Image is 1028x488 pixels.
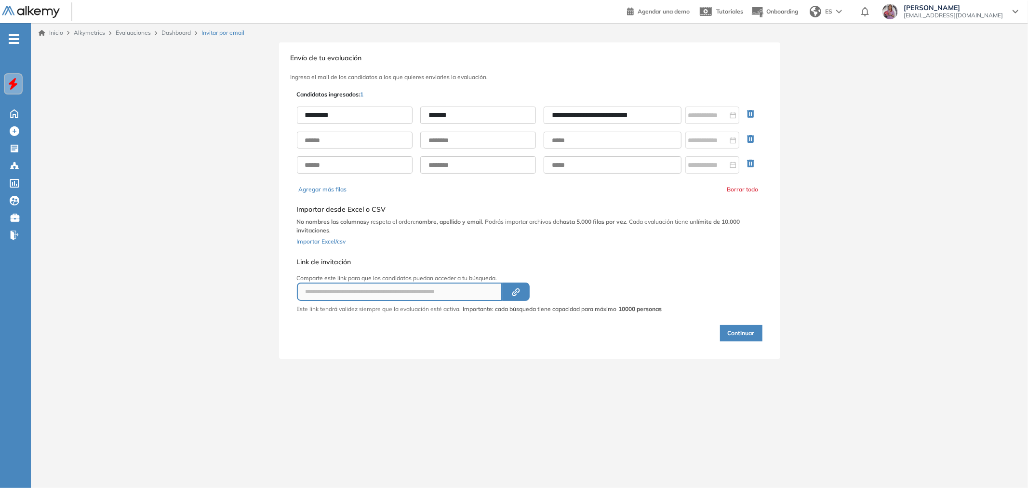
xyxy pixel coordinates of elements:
[39,28,63,37] a: Inicio
[74,29,105,36] span: Alkymetrics
[904,12,1003,19] span: [EMAIL_ADDRESS][DOMAIN_NAME]
[291,54,769,62] h3: Envío de tu evaluación
[619,305,662,312] strong: 10000 personas
[297,305,461,313] p: Este link tendrá validez siempre que la evaluación esté activa.
[201,28,244,37] span: Invitar por email
[560,218,627,225] b: hasta 5.000 filas por vez
[297,274,662,283] p: Comparte este link para que los candidatos puedan acceder a tu búsqueda.
[2,6,60,18] img: Logo
[297,235,346,246] button: Importar Excel/csv
[297,218,367,225] b: No nombres las columnas
[638,8,690,15] span: Agendar una demo
[716,8,743,15] span: Tutoriales
[297,205,762,214] h5: Importar desde Excel o CSV
[297,217,762,235] p: y respeta el orden: . Podrás importar archivos de . Cada evaluación tiene un .
[810,6,821,17] img: world
[297,218,740,234] b: límite de 10.000 invitaciones
[463,305,662,313] span: Importante: cada búsqueda tiene capacidad para máximo
[299,185,347,194] button: Agregar más filas
[720,325,762,341] button: Continuar
[766,8,798,15] span: Onboarding
[297,258,662,266] h5: Link de invitación
[161,29,191,36] a: Dashboard
[9,38,19,40] i: -
[904,4,1003,12] span: [PERSON_NAME]
[627,5,690,16] a: Agendar una demo
[727,185,759,194] button: Borrar todo
[297,238,346,245] span: Importar Excel/csv
[297,90,364,99] p: Candidatos ingresados:
[291,74,769,81] h3: Ingresa el mail de los candidatos a los que quieres enviarles la evaluación.
[751,1,798,22] button: Onboarding
[416,218,482,225] b: nombre, apellido y email
[836,10,842,14] img: arrow
[825,7,832,16] span: ES
[360,91,364,98] span: 1
[116,29,151,36] a: Evaluaciones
